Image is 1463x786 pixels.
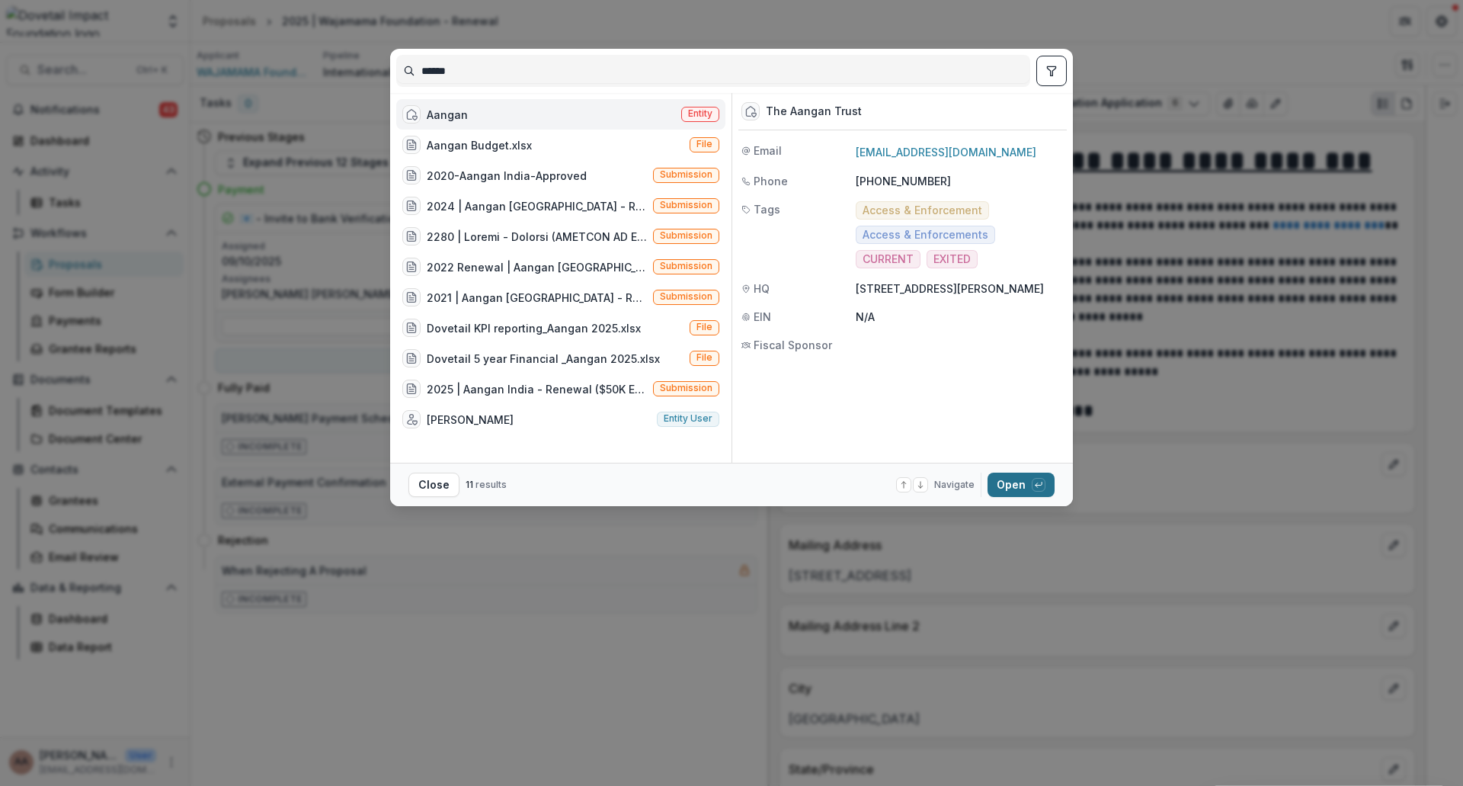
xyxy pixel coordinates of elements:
[427,290,647,306] div: 2021 | Aangan [GEOGRAPHIC_DATA] - Renewal
[408,473,459,497] button: Close
[696,322,712,332] span: File
[660,291,712,302] span: Submission
[427,137,532,153] div: Aangan Budget.xlsx
[856,173,1064,189] p: [PHONE_NUMBER]
[863,229,988,242] span: Access & Enforcements
[427,412,514,428] div: [PERSON_NAME]
[427,168,587,184] div: 2020-Aangan India-Approved
[427,259,647,275] div: 2022 Renewal | Aangan [GEOGRAPHIC_DATA]
[856,281,1064,297] p: [STREET_ADDRESS][PERSON_NAME]
[856,309,1064,325] p: N/A
[696,139,712,149] span: File
[754,337,832,353] span: Fiscal Sponsor
[754,309,771,325] span: EIN
[660,169,712,180] span: Submission
[664,413,712,424] span: Entity user
[660,383,712,393] span: Submission
[427,107,468,123] div: Aangan
[427,381,647,397] div: 2025 | Aangan India - Renewal ($50K Exit grant )
[754,143,782,159] span: Email
[766,105,862,118] div: The Aangan Trust
[696,352,712,363] span: File
[754,281,770,297] span: HQ
[754,173,788,189] span: Phone
[427,320,641,336] div: Dovetail KPI reporting_Aangan 2025.xlsx
[427,351,660,367] div: Dovetail 5 year Financial _Aangan 2025.xlsx
[754,201,780,217] span: Tags
[988,473,1055,497] button: Open
[427,229,647,245] div: 2280 | Loremi - Dolorsi (AMETCON AD ELITSEDD EIUSM TE INCIDI, UTL, ETD MAGNAALIQUA: Enimad?m veni...
[660,230,712,241] span: Submission
[660,200,712,210] span: Submission
[934,478,975,492] span: Navigate
[856,146,1036,159] a: [EMAIL_ADDRESS][DOMAIN_NAME]
[863,253,914,266] span: CURRENT
[1036,56,1067,86] button: toggle filters
[427,198,647,214] div: 2024 | Aangan [GEOGRAPHIC_DATA] - Renewal
[475,479,507,490] span: results
[688,108,712,119] span: Entity
[466,479,473,490] span: 11
[933,253,971,266] span: EXITED
[863,204,982,217] span: Access & Enforcement
[660,261,712,271] span: Submission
